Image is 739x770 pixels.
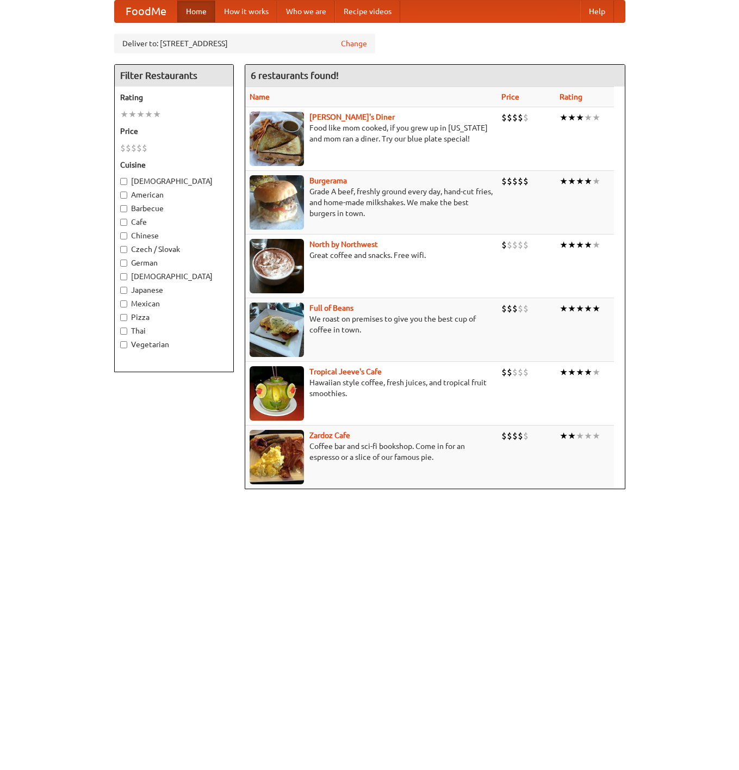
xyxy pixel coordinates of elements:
[309,304,353,312] b: Full of Beans
[215,1,277,22] a: How it works
[120,205,127,212] input: Barbecue
[560,366,568,378] li: ★
[560,430,568,442] li: ★
[120,312,228,323] label: Pizza
[584,112,592,124] li: ★
[518,303,523,315] li: $
[560,93,582,101] a: Rating
[592,430,600,442] li: ★
[523,112,529,124] li: $
[512,175,518,187] li: $
[250,239,304,293] img: north.jpg
[120,339,228,350] label: Vegetarian
[501,112,507,124] li: $
[136,142,142,154] li: $
[512,239,518,251] li: $
[501,175,507,187] li: $
[136,108,145,120] li: ★
[128,108,136,120] li: ★
[250,303,304,357] img: beans.jpg
[120,273,127,280] input: [DEMOGRAPHIC_DATA]
[507,430,512,442] li: $
[592,366,600,378] li: ★
[518,239,523,251] li: $
[250,441,493,463] p: Coffee bar and sci-fi bookshop. Come in for an espresso or a slice of our famous pie.
[512,366,518,378] li: $
[592,303,600,315] li: ★
[560,175,568,187] li: ★
[250,122,493,144] p: Food like mom cooked, if you grew up in [US_STATE] and mom ran a diner. Try our blue plate special!
[120,314,127,321] input: Pizza
[584,175,592,187] li: ★
[560,239,568,251] li: ★
[115,65,233,87] h4: Filter Restaurants
[120,300,127,307] input: Mexican
[568,112,576,124] li: ★
[501,366,507,378] li: $
[177,1,215,22] a: Home
[576,303,584,315] li: ★
[309,176,347,185] a: Burgerama
[568,175,576,187] li: ★
[250,377,493,399] p: Hawaiian style coffee, fresh juices, and tropical fruit smoothies.
[120,341,127,348] input: Vegetarian
[584,303,592,315] li: ★
[120,260,127,267] input: German
[250,112,304,166] img: sallys.jpg
[250,186,493,219] p: Grade A beef, freshly ground every day, hand-cut fries, and home-made milkshakes. We make the bes...
[120,328,127,335] input: Thai
[250,366,304,421] img: jeeves.jpg
[309,240,378,249] a: North by Northwest
[507,366,512,378] li: $
[507,303,512,315] li: $
[120,219,127,226] input: Cafe
[592,175,600,187] li: ★
[576,366,584,378] li: ★
[120,246,127,253] input: Czech / Slovak
[120,271,228,282] label: [DEMOGRAPHIC_DATA]
[120,108,128,120] li: ★
[518,430,523,442] li: $
[309,367,382,376] a: Tropical Jeeve's Cafe
[250,93,270,101] a: Name
[120,287,127,294] input: Japanese
[501,239,507,251] li: $
[576,430,584,442] li: ★
[592,112,600,124] li: ★
[309,431,350,440] a: Zardoz Cafe
[142,142,147,154] li: $
[277,1,335,22] a: Who we are
[120,217,228,227] label: Cafe
[341,38,367,49] a: Change
[592,239,600,251] li: ★
[523,430,529,442] li: $
[512,112,518,124] li: $
[120,257,228,268] label: German
[523,366,529,378] li: $
[120,232,127,239] input: Chinese
[576,112,584,124] li: ★
[512,303,518,315] li: $
[507,175,512,187] li: $
[120,159,228,170] h5: Cuisine
[120,142,126,154] li: $
[501,430,507,442] li: $
[501,93,519,101] a: Price
[120,203,228,214] label: Barbecue
[518,112,523,124] li: $
[523,303,529,315] li: $
[250,250,493,261] p: Great coffee and snacks. Free wifi.
[584,366,592,378] li: ★
[518,366,523,378] li: $
[335,1,400,22] a: Recipe videos
[309,113,395,121] a: [PERSON_NAME]'s Diner
[120,298,228,309] label: Mexican
[518,175,523,187] li: $
[120,189,228,200] label: American
[120,230,228,241] label: Chinese
[251,70,339,81] ng-pluralize: 6 restaurants found!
